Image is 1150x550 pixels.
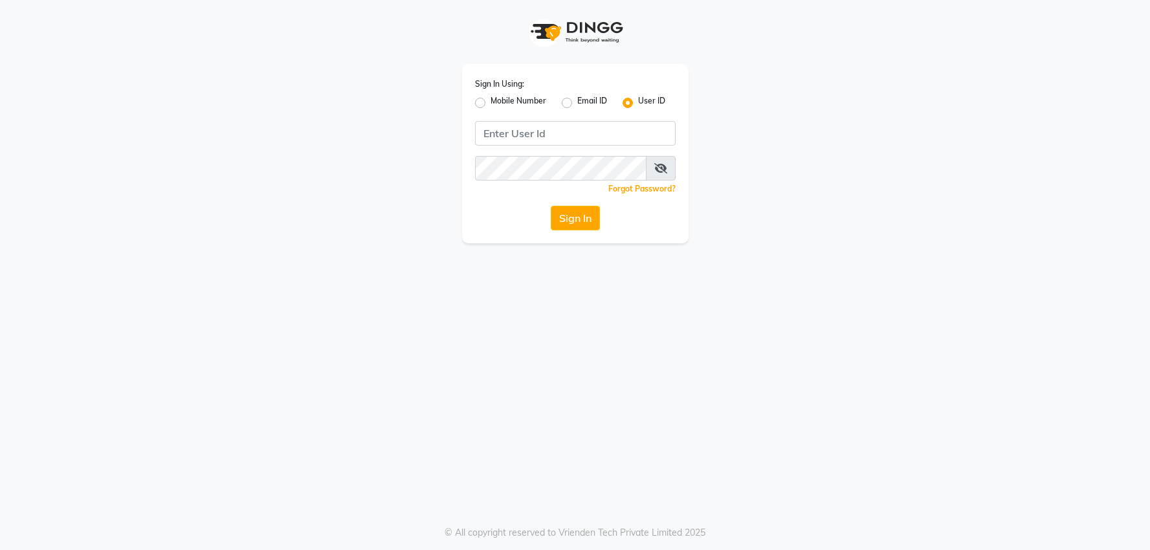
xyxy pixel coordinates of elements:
label: Mobile Number [491,95,546,111]
input: Username [475,156,647,181]
label: Email ID [577,95,607,111]
img: logo1.svg [524,13,627,51]
label: Sign In Using: [475,78,524,90]
input: Username [475,121,676,146]
a: Forgot Password? [608,184,676,193]
button: Sign In [551,206,600,230]
label: User ID [638,95,665,111]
